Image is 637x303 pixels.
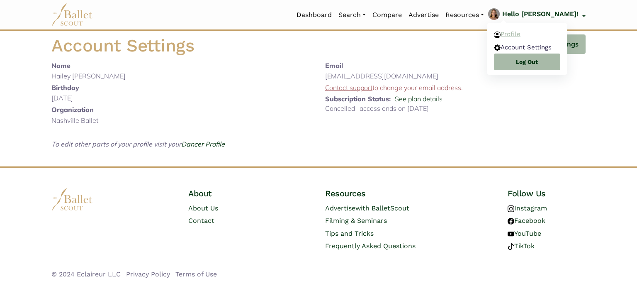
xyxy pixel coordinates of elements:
h4: About [188,188,266,199]
a: Profile [487,28,567,41]
i: To edit other parts of your profile visit your [51,140,225,148]
p: - access ends on [DATE] [325,103,586,114]
span: with BalletScout [355,204,409,212]
b: Name [51,61,71,70]
a: Advertise [405,6,442,24]
a: Terms of Use [175,270,217,278]
a: Contact [188,217,214,225]
p: [DATE] [51,93,312,104]
p: Nashville Ballet [51,115,312,126]
img: youtube logo [508,231,514,237]
b: Email [325,61,343,70]
a: Instagram [508,204,547,212]
img: logo [51,188,93,211]
p: to change your email address. [325,83,586,93]
h1: Account Settings [51,34,194,57]
li: © 2024 Eclaireur LLC [51,269,121,280]
a: Frequently Asked Questions [325,242,416,250]
span: Hailey [51,72,71,80]
a: Privacy Policy [126,270,170,278]
b: Birthday [51,83,79,92]
a: Advertisewith BalletScout [325,204,409,212]
a: Compare [369,6,405,24]
a: Search [335,6,369,24]
a: TikTok [508,242,535,250]
p: [EMAIL_ADDRESS][DOMAIN_NAME] [325,71,586,82]
a: Tips and Tricks [325,230,374,237]
img: profile picture [488,8,500,25]
a: Log Out [494,54,560,70]
ul: profile picture Hello [PERSON_NAME]! [487,23,567,75]
a: Account Settings [487,41,567,54]
a: Facebook [508,217,545,225]
span: Cancelled [325,104,355,112]
b: Organization [51,105,94,114]
a: Filming & Seminars [325,217,387,225]
p: Hello [PERSON_NAME]! [502,9,579,20]
a: profile picture Hello [PERSON_NAME]! [487,7,586,22]
span: [PERSON_NAME] [72,72,126,80]
img: instagram logo [508,205,514,212]
a: Dashboard [293,6,335,24]
h4: Resources [325,188,449,199]
h4: Follow Us [508,188,586,199]
b: Subscription Status: [325,95,391,103]
a: Resources [442,6,487,24]
a: Contact support [325,83,372,92]
a: About Us [188,204,218,212]
a: See plan details [395,95,442,103]
img: facebook logo [508,218,514,225]
img: tiktok logo [508,243,514,250]
a: YouTube [508,230,541,237]
a: Dancer Profile [181,140,225,148]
